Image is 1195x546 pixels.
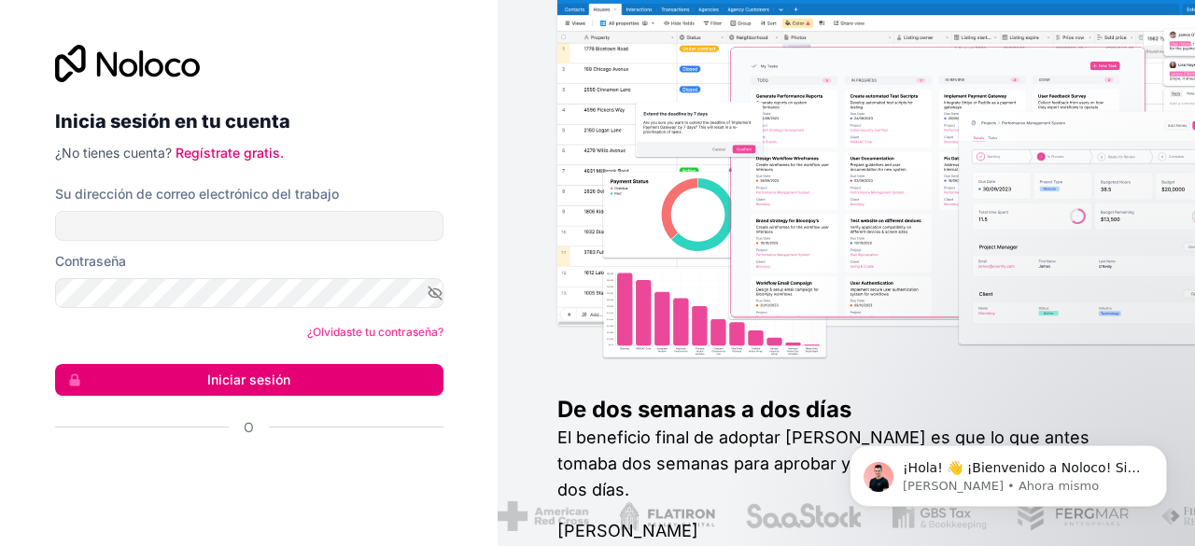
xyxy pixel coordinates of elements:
font: El beneficio final de adoptar [PERSON_NAME] es que lo que antes tomaba dos semanas para aprobar y... [557,427,1115,499]
a: Regístrate gratis. [176,145,284,161]
a: ¿Olvidaste tu contraseña? [307,325,443,339]
font: Iniciar sesión [207,371,290,387]
input: Dirección de correo electrónico [55,211,443,241]
font: Inicia sesión en tu cuenta [55,110,290,133]
font: O [244,419,254,435]
font: Contraseña [55,253,126,269]
input: Contraseña [55,278,443,308]
font: ¿No tienes cuenta? [55,145,172,161]
iframe: Botón Iniciar sesión con Google [46,457,438,498]
font: De dos semanas a dos días [557,396,851,423]
iframe: Mensaje de notificaciones del intercomunicador [822,406,1195,537]
button: Iniciar sesión [55,364,443,396]
font: [PERSON_NAME] [557,521,698,540]
font: Su dirección de correo electrónico del trabajo [55,186,339,202]
img: /activos/cruz-roja-americana-BAupjrZR.png [498,501,588,531]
